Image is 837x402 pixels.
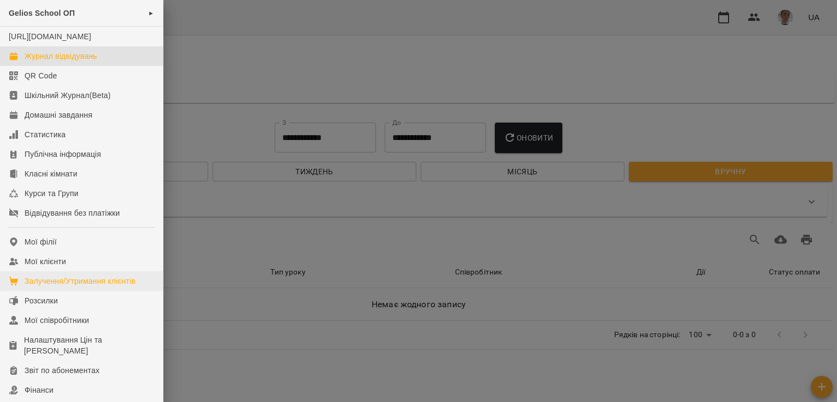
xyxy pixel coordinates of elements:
span: ► [148,9,154,17]
div: Залучення/Утримання клієнтів [25,276,136,287]
div: Налаштування Цін та [PERSON_NAME] [24,334,154,356]
div: Класні кімнати [25,168,77,179]
div: Мої клієнти [25,256,66,267]
div: Звіт по абонементах [25,365,100,376]
div: Мої філії [25,236,57,247]
div: QR Code [25,70,57,81]
div: Розсилки [25,295,58,306]
span: Gelios School ОП [9,9,75,17]
div: Статистика [25,129,66,140]
div: Мої співробітники [25,315,89,326]
div: Публічна інформація [25,149,101,160]
a: [URL][DOMAIN_NAME] [9,32,91,41]
div: Журнал відвідувань [25,51,97,62]
div: Фінанси [25,385,53,395]
div: Домашні завдання [25,109,92,120]
div: Шкільний Журнал(Beta) [25,90,111,101]
div: Курси та Групи [25,188,78,199]
div: Відвідування без платіжки [25,208,120,218]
